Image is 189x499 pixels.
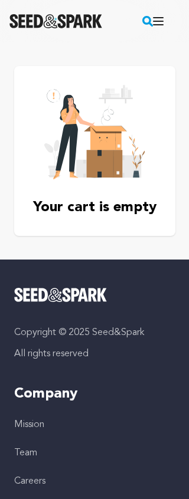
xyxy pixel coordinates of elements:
[14,288,175,302] a: Seed&Spark Homepage
[9,14,102,28] a: Seed&Spark Homepage
[44,85,145,179] img: Seed&Spark Rafiki Image
[14,385,175,403] h5: Company
[14,347,175,361] p: All rights reserved
[14,288,107,302] img: Seed&Spark Logo
[33,198,157,217] p: Your cart is empty
[9,14,102,28] img: Seed&Spark Logo Dark Mode
[14,477,45,486] a: Careers
[14,326,175,340] p: Copyright © 2025 Seed&Spark
[14,448,37,458] a: Team
[14,420,44,429] a: Mission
